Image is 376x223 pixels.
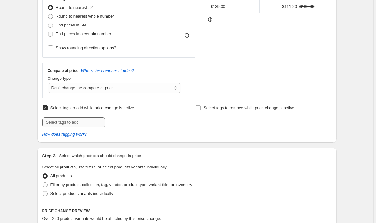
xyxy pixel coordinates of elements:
[204,105,294,110] span: Select tags to remove while price change is active
[56,23,86,27] span: End prices in .99
[42,208,332,214] h6: PRICE CHANGE PREVIEW
[56,32,111,36] span: End prices in a certain number
[50,182,192,187] span: Filter by product, collection, tag, vendor, product type, variant title, or inventory
[42,132,87,137] a: How does tagging work?
[56,45,116,50] span: Show rounding direction options?
[56,5,94,10] span: Round to nearest .01
[42,117,105,127] input: Select tags to add
[48,76,71,81] span: Change type
[56,14,114,19] span: Round to nearest whole number
[50,173,72,178] span: All products
[211,3,225,10] div: $139.00
[81,68,134,73] button: What's the compare at price?
[42,216,161,221] span: Over 250 product variants would be affected by this price change:
[59,153,141,159] p: Select which products should change in price
[50,191,113,196] span: Select product variants individually
[42,165,167,169] span: Select all products, use filters, or select products variants individually
[282,3,297,10] div: $111.20
[48,68,78,73] h3: Compare at price
[42,153,57,159] h2: Step 3.
[299,3,314,10] strike: $139.00
[50,105,134,110] span: Select tags to add while price change is active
